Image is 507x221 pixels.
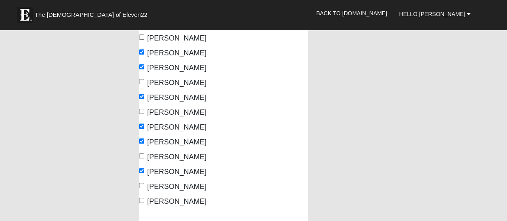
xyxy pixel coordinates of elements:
[147,182,206,191] span: [PERSON_NAME]
[147,64,206,72] span: [PERSON_NAME]
[139,168,144,173] input: [PERSON_NAME]
[147,197,206,205] span: [PERSON_NAME]
[139,64,144,69] input: [PERSON_NAME]
[147,108,206,116] span: [PERSON_NAME]
[139,138,144,144] input: [PERSON_NAME]
[139,109,144,114] input: [PERSON_NAME]
[399,11,465,17] span: Hello [PERSON_NAME]
[147,49,206,57] span: [PERSON_NAME]
[139,94,144,99] input: [PERSON_NAME]
[147,93,206,101] span: [PERSON_NAME]
[139,183,144,188] input: [PERSON_NAME]
[139,79,144,84] input: [PERSON_NAME]
[147,123,206,131] span: [PERSON_NAME]
[13,3,173,23] a: The [DEMOGRAPHIC_DATA] of Eleven22
[139,34,144,40] input: [PERSON_NAME]
[147,153,206,161] span: [PERSON_NAME]
[35,11,147,19] span: The [DEMOGRAPHIC_DATA] of Eleven22
[147,138,206,146] span: [PERSON_NAME]
[147,79,206,87] span: [PERSON_NAME]
[147,168,206,176] span: [PERSON_NAME]
[17,7,33,23] img: Eleven22 logo
[139,49,144,55] input: [PERSON_NAME]
[139,153,144,158] input: [PERSON_NAME]
[139,124,144,129] input: [PERSON_NAME]
[393,4,477,24] a: Hello [PERSON_NAME]
[310,3,393,23] a: Back to [DOMAIN_NAME]
[147,34,206,42] span: [PERSON_NAME]
[139,198,144,203] input: [PERSON_NAME]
